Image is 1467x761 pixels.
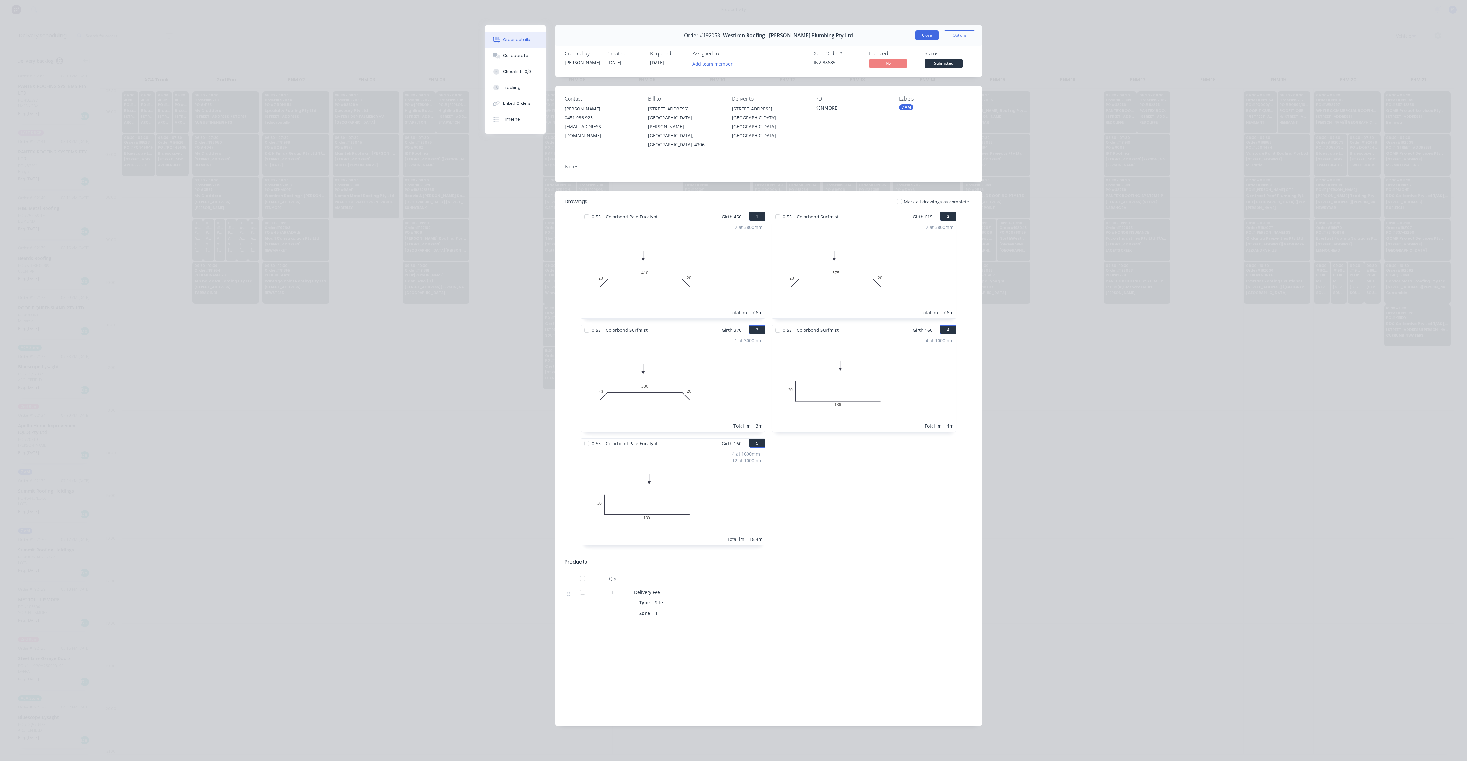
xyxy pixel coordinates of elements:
div: 0301304 at 1000mmTotal lm4m [772,335,956,432]
button: Close [915,30,939,40]
div: 020575202 at 3800mmTotal lm7.6m [772,221,956,318]
button: Options [944,30,975,40]
div: 4 at 1000mm [926,337,953,344]
div: [STREET_ADDRESS][GEOGRAPHIC_DATA], [GEOGRAPHIC_DATA], [GEOGRAPHIC_DATA], [732,104,805,140]
span: Colorbond Surfmist [794,212,841,221]
div: [PERSON_NAME]0451 036 923[EMAIL_ADDRESS][DOMAIN_NAME] [565,104,638,140]
button: 3 [749,325,765,334]
div: 0451 036 923 [565,113,638,122]
div: 1 [653,608,660,618]
div: 0301304 at 1600mm12 at 1000mmTotal lm18.4m [581,448,765,545]
div: 7.6m [752,309,762,316]
div: 1 at 3000mm [735,337,762,344]
div: Xero Order # [814,51,861,57]
button: Collaborate [485,48,546,64]
div: [STREET_ADDRESS][GEOGRAPHIC_DATA][PERSON_NAME], [GEOGRAPHIC_DATA], [GEOGRAPHIC_DATA], 4306 [648,104,721,149]
div: Status [925,51,972,57]
span: Colorbond Surfmist [603,325,650,335]
button: Order details [485,32,546,48]
span: 0.55 [589,439,603,448]
div: 18.4m [749,536,762,543]
span: Girth 615 [913,212,932,221]
div: 12 at 1000mm [732,457,762,464]
div: Total lm [921,309,938,316]
div: [STREET_ADDRESS] [732,104,805,113]
div: 2 at 3800mm [926,224,953,231]
div: 3m [756,423,762,429]
button: 2 [940,212,956,221]
div: Products [565,558,587,566]
div: [EMAIL_ADDRESS][DOMAIN_NAME] [565,122,638,140]
div: Assigned to [693,51,756,57]
button: Timeline [485,111,546,127]
div: 7.6m [943,309,953,316]
span: Order #192058 - [684,32,723,39]
div: 020410202 at 3800mmTotal lm7.6m [581,221,765,318]
div: Collaborate [503,53,528,59]
button: Linked Orders [485,96,546,111]
div: Linked Orders [503,101,530,106]
div: [PERSON_NAME] [565,104,638,113]
div: Drawings [565,198,587,205]
div: Notes [565,164,972,170]
div: [STREET_ADDRESS] [648,104,721,113]
div: [GEOGRAPHIC_DATA][PERSON_NAME], [GEOGRAPHIC_DATA], [GEOGRAPHIC_DATA], 4306 [648,113,721,149]
span: Delivery Fee [634,589,660,595]
div: Checklists 0/0 [503,69,531,75]
div: 4 at 1600mm [732,451,762,457]
div: Total lm [727,536,744,543]
span: 0.55 [780,212,794,221]
span: [DATE] [607,60,621,66]
button: Add team member [693,59,736,68]
button: 1 [749,212,765,221]
span: Colorbond Pale Eucalypt [603,439,660,448]
span: Colorbond Surfmist [794,325,841,335]
div: 2 at 3800mm [735,224,762,231]
button: Submitted [925,59,963,69]
span: [DATE] [650,60,664,66]
span: 0.55 [589,325,603,335]
div: Site [652,598,665,607]
button: 5 [749,439,765,448]
div: Total lm [925,423,942,429]
span: 1 [611,589,614,595]
button: Tracking [485,80,546,96]
span: Girth 450 [722,212,741,221]
div: Qty [593,572,632,585]
span: Girth 160 [913,325,932,335]
div: 020330201 at 3000mmTotal lm3m [581,335,765,432]
div: PO [815,96,889,102]
div: Tracking [503,85,521,90]
div: Deliver to [732,96,805,102]
div: Total lm [730,309,747,316]
div: INV-38685 [814,59,861,66]
div: Total lm [733,423,751,429]
span: 0.55 [780,325,794,335]
div: Labels [899,96,972,102]
div: Type [639,598,652,607]
span: Girth 370 [722,325,741,335]
button: Add team member [689,59,736,68]
div: [GEOGRAPHIC_DATA], [GEOGRAPHIC_DATA], [GEOGRAPHIC_DATA], [732,113,805,140]
span: 0.55 [589,212,603,221]
button: 4 [940,325,956,334]
div: 4m [947,423,953,429]
div: Order details [503,37,530,43]
div: Timeline [503,117,520,122]
span: No [869,59,907,67]
div: Invoiced [869,51,917,57]
span: Girth 160 [722,439,741,448]
div: Zone [639,608,653,618]
div: Created by [565,51,600,57]
div: [PERSON_NAME] [565,59,600,66]
div: Required [650,51,685,57]
button: Checklists 0/0 [485,64,546,80]
div: Created [607,51,642,57]
span: Colorbond Pale Eucalypt [603,212,660,221]
div: KENMORE [815,104,889,113]
div: Bill to [648,96,721,102]
div: Contact [565,96,638,102]
div: 7 AM [899,104,913,110]
span: Submitted [925,59,963,67]
span: Westiron Roofing - [PERSON_NAME] Plumbing Pty Ltd [723,32,853,39]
